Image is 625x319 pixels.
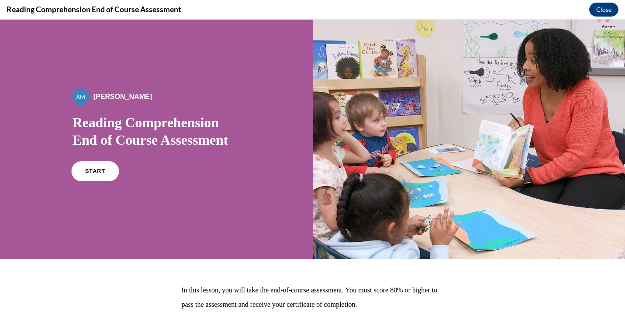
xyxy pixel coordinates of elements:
h1: Reading Comprehension End of Course Assessment [73,94,240,129]
button: Close [589,3,618,17]
span: START [85,149,105,155]
h4: Reading Comprehension End of Course Assessment [7,4,181,15]
a: START [71,142,119,162]
p: In this lesson, you will take the end-of-course assessment. You must score 80% or higher to pass ... [182,263,444,292]
span: [PERSON_NAME] [93,73,152,81]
